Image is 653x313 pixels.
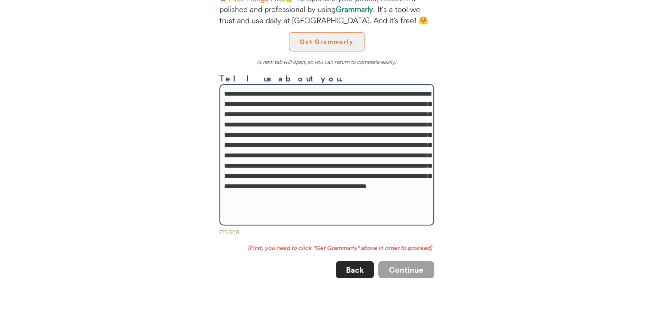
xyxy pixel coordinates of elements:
[219,244,434,253] div: (First, you need to click "Get Grammarly" above in order to proceed)
[219,229,434,238] div: 775/500
[336,4,373,14] strong: Grammarly
[336,261,374,278] button: Back
[219,72,434,84] h3: Tell us about you.
[257,58,396,65] em: (a new tab will open, so you can return to complete easily)
[378,261,434,278] button: Continue
[289,32,364,51] button: Get Grammarly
